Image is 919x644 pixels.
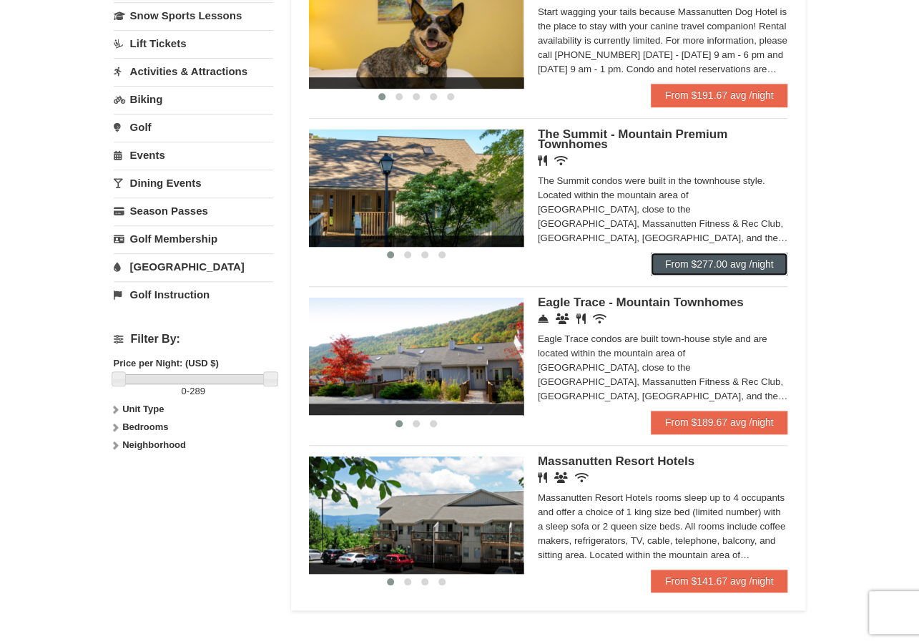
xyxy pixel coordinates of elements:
[538,127,727,151] span: The Summit - Mountain Premium Townhomes
[538,296,744,309] span: Eagle Trace - Mountain Townhomes
[538,332,788,404] div: Eagle Trace condos are built town-house style and are located within the mountain area of [GEOGRA...
[114,2,273,29] a: Snow Sports Lessons
[538,491,788,562] div: Massanutten Resort Hotels rooms sleep up to 4 occupants and offer a choice of 1 king size bed (li...
[114,281,273,308] a: Golf Instruction
[538,454,694,468] span: Massanutten Resort Hotels
[122,439,186,450] strong: Neighborhood
[122,421,168,432] strong: Bedrooms
[538,313,549,324] i: Concierge Desk
[651,570,788,592] a: From $141.67 avg /night
[554,472,568,483] i: Banquet Facilities
[190,386,205,396] span: 289
[651,253,788,275] a: From $277.00 avg /night
[556,313,569,324] i: Conference Facilities
[651,84,788,107] a: From $191.67 avg /night
[576,313,586,324] i: Restaurant
[575,472,589,483] i: Wireless Internet (free)
[114,197,273,224] a: Season Passes
[114,58,273,84] a: Activities & Attractions
[538,5,788,77] div: Start wagging your tails because Massanutten Dog Hotel is the place to stay with your canine trav...
[114,86,273,112] a: Biking
[114,358,219,369] strong: Price per Night: (USD $)
[114,142,273,168] a: Events
[538,155,547,166] i: Restaurant
[114,225,273,252] a: Golf Membership
[114,114,273,140] a: Golf
[114,384,273,399] label: -
[651,411,788,434] a: From $189.67 avg /night
[538,174,788,245] div: The Summit condos were built in the townhouse style. Located within the mountain area of [GEOGRAP...
[182,386,187,396] span: 0
[114,30,273,57] a: Lift Tickets
[114,333,273,346] h4: Filter By:
[114,170,273,196] a: Dining Events
[114,253,273,280] a: [GEOGRAPHIC_DATA]
[554,155,568,166] i: Wireless Internet (free)
[538,472,547,483] i: Restaurant
[122,404,164,414] strong: Unit Type
[593,313,606,324] i: Wireless Internet (free)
